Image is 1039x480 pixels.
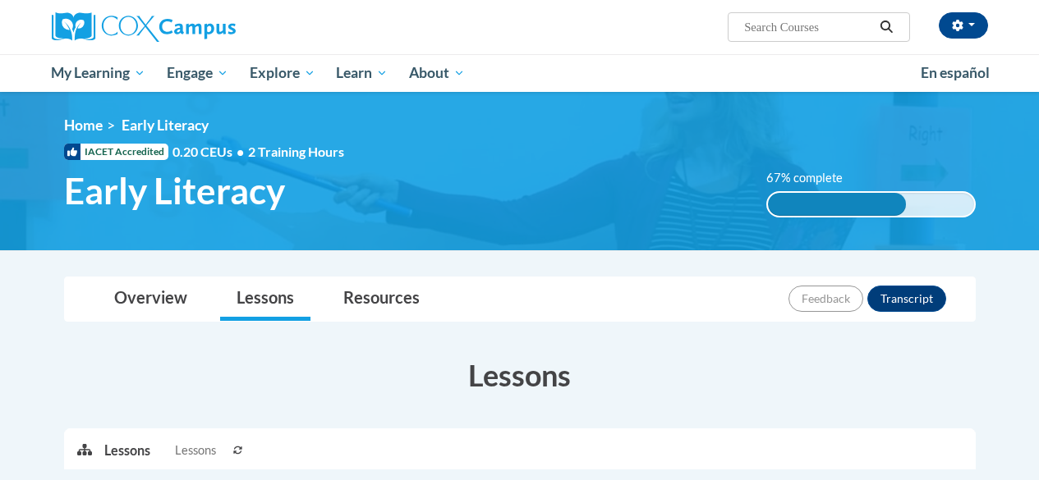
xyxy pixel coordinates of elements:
button: Feedback [788,286,863,312]
span: About [409,63,465,83]
label: 67% complete [766,169,861,187]
span: IACET Accredited [64,144,168,160]
img: Cox Campus [52,12,236,42]
a: Lessons [220,277,310,321]
a: Cox Campus [52,12,347,42]
span: My Learning [51,63,145,83]
span: Explore [250,63,315,83]
a: About [398,54,476,92]
a: En español [910,56,1000,90]
span: En español [921,64,990,81]
a: Resources [327,277,436,321]
p: Lessons [104,441,150,459]
a: Engage [156,54,239,92]
h3: Lessons [64,354,976,395]
button: Account Settings [939,12,988,39]
span: 2 Training Hours [248,144,344,159]
span: Learn [336,63,388,83]
a: Home [64,117,103,134]
div: 67% complete [768,193,906,216]
span: 0.20 CEUs [172,143,248,161]
a: Learn [325,54,398,92]
a: Overview [98,277,204,321]
span: Engage [167,63,228,83]
span: • [237,144,244,159]
a: Explore [239,54,326,92]
input: Search Courses [742,17,874,37]
span: Early Literacy [122,117,209,134]
span: Lessons [175,441,216,459]
button: Search [874,17,899,37]
span: Early Literacy [64,169,285,213]
div: Main menu [39,54,1000,92]
a: My Learning [41,54,157,92]
button: Transcript [867,286,946,312]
